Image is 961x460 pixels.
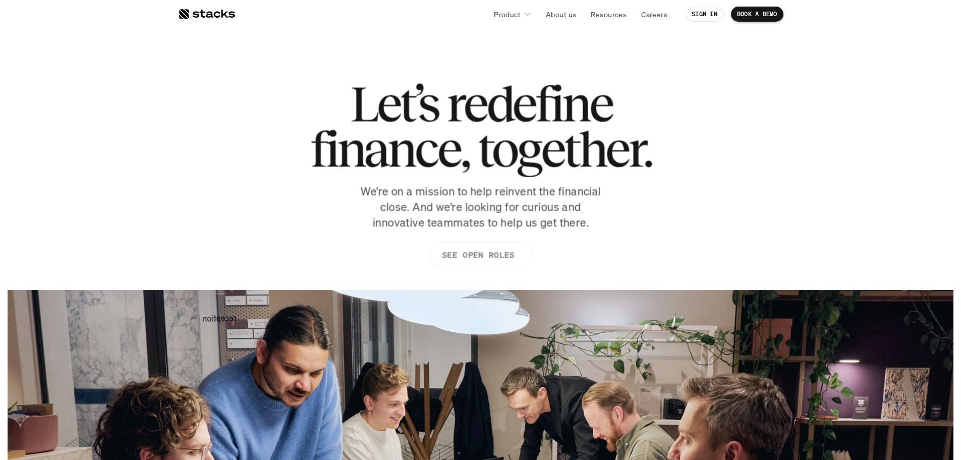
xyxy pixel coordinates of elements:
[737,11,777,18] p: BOOK A DEMO
[731,7,783,22] a: BOOK A DEMO
[546,9,576,20] p: About us
[585,5,633,23] a: Resources
[686,7,723,22] a: SIGN IN
[641,9,667,20] p: Careers
[441,248,514,263] p: SEE OPEN ROLES
[429,242,532,268] a: SEE OPEN ROLES
[591,9,627,20] p: Resources
[540,5,582,23] a: About us
[310,81,651,172] h1: Let’s redefine finance, together.
[635,5,673,23] a: Careers
[692,11,717,18] p: SIGN IN
[355,184,606,230] p: We’re on a mission to help reinvent the financial close. And we’re looking for curious and innova...
[494,9,521,20] p: Product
